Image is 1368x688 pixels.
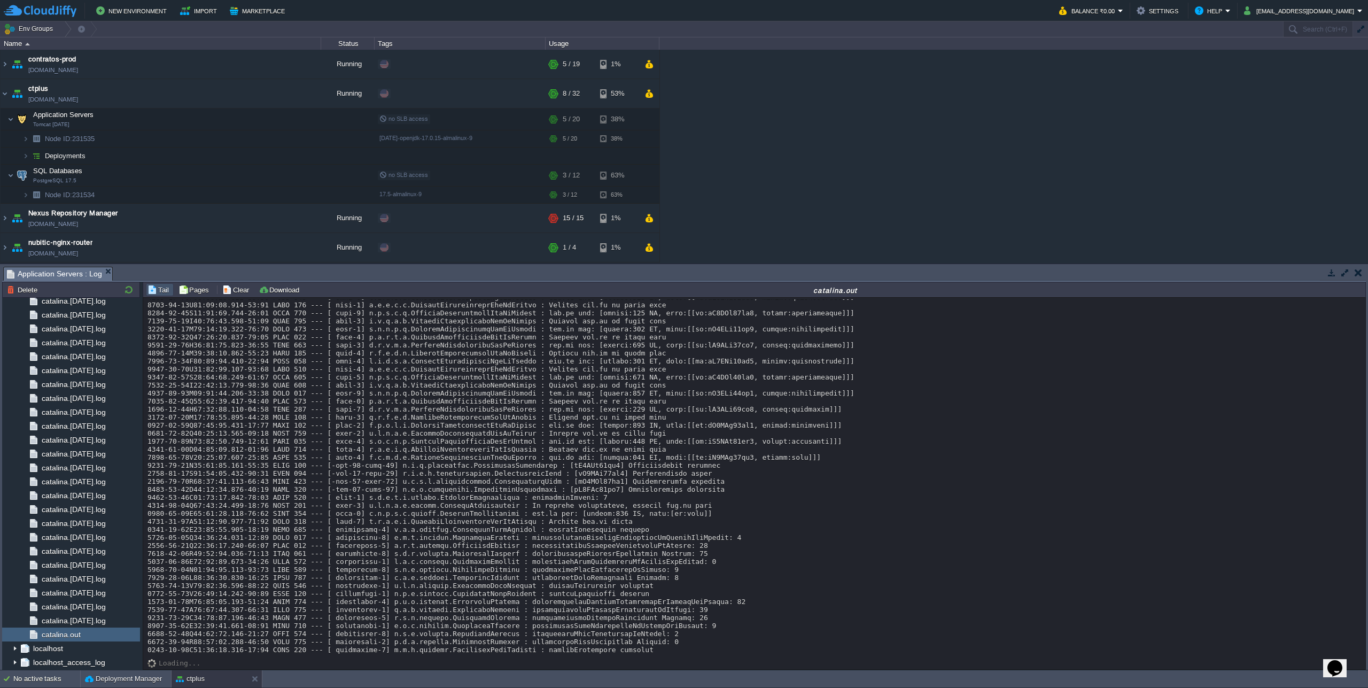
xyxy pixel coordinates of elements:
[379,115,428,122] span: no SLB access
[563,79,580,108] div: 8 / 32
[45,191,72,199] span: Node ID:
[230,4,288,17] button: Marketplace
[4,4,76,18] img: CloudJiffy
[1,233,9,262] img: AMDAwAAAACH5BAEAAAAALAAAAAABAAEAAAICRAEAOw==
[600,79,635,108] div: 53%
[40,296,107,306] a: catalina.[DATE].log
[7,109,14,130] img: AMDAwAAAACH5BAEAAAAALAAAAAABAAEAAAICRAEAOw==
[40,616,107,625] a: catalina.[DATE].log
[44,190,96,199] span: 231534
[28,237,92,248] a: nubitic-nginx-router
[322,37,374,50] div: Status
[31,644,65,653] a: localhost
[28,219,78,229] a: [DOMAIN_NAME]
[7,285,41,295] button: Delete
[40,546,107,556] a: catalina.[DATE].log
[85,674,162,684] button: Deployment Manager
[28,248,78,259] a: [DOMAIN_NAME]
[563,187,577,203] div: 3 / 12
[180,4,220,17] button: Import
[563,109,580,130] div: 5 / 20
[40,366,107,375] span: catalina.[DATE].log
[22,187,29,203] img: AMDAwAAAACH5BAEAAAAALAAAAAABAAEAAAICRAEAOw==
[40,477,107,486] a: catalina.[DATE].log
[29,148,44,164] img: AMDAwAAAACH5BAEAAAAALAAAAAABAAEAAAICRAEAOw==
[25,43,30,45] img: AMDAwAAAACH5BAEAAAAALAAAAAABAAEAAAICRAEAOw==
[40,602,107,612] a: catalina.[DATE].log
[563,204,584,233] div: 15 / 15
[1137,4,1182,17] button: Settings
[40,574,107,584] span: catalina.[DATE].log
[600,130,635,147] div: 38%
[4,21,57,36] button: Env Groups
[40,435,107,445] span: catalina.[DATE].log
[159,659,200,667] div: Loading...
[307,285,1364,295] div: catalina.out
[563,165,580,186] div: 3 / 12
[32,166,84,175] span: SQL Databases
[40,630,82,639] a: catalina.out
[600,50,635,79] div: 1%
[28,208,118,219] span: Nexus Repository Manager
[13,670,80,687] div: No active tasks
[31,658,107,667] a: localhost_access_log
[14,165,29,186] img: AMDAwAAAACH5BAEAAAAALAAAAAABAAEAAAICRAEAOw==
[7,267,102,281] span: Application Servers : Log
[40,588,107,598] a: catalina.[DATE].log
[44,134,96,143] a: Node ID:231535
[33,177,76,184] span: PostgreSQL 17.5
[29,187,44,203] img: AMDAwAAAACH5BAEAAAAALAAAAAABAAEAAAICRAEAOw==
[40,352,107,361] span: catalina.[DATE].log
[563,233,576,262] div: 1 / 4
[40,560,107,570] a: catalina.[DATE].log
[28,83,49,94] a: ctplus
[40,449,107,459] span: catalina.[DATE].log
[10,204,25,233] img: AMDAwAAAACH5BAEAAAAALAAAAAABAAEAAAICRAEAOw==
[259,285,302,295] button: Download
[600,204,635,233] div: 1%
[40,505,107,514] span: catalina.[DATE].log
[600,233,635,262] div: 1%
[28,54,76,65] span: contratos-prod
[375,37,545,50] div: Tags
[40,532,107,542] span: catalina.[DATE].log
[1,50,9,79] img: AMDAwAAAACH5BAEAAAAALAAAAAABAAEAAAICRAEAOw==
[40,380,107,389] span: catalina.[DATE].log
[40,491,107,500] span: catalina.[DATE].log
[14,109,29,130] img: AMDAwAAAACH5BAEAAAAALAAAAAABAAEAAAICRAEAOw==
[40,393,107,403] a: catalina.[DATE].log
[321,50,375,79] div: Running
[563,130,577,147] div: 5 / 20
[44,151,87,160] a: Deployments
[44,190,96,199] a: Node ID:231534
[40,407,107,417] span: catalina.[DATE].log
[1,79,9,108] img: AMDAwAAAACH5BAEAAAAALAAAAAABAAEAAAICRAEAOw==
[178,285,212,295] button: Pages
[176,674,205,684] button: ctplus
[379,172,428,178] span: no SLB access
[10,50,25,79] img: AMDAwAAAACH5BAEAAAAALAAAAAABAAEAAAICRAEAOw==
[40,519,107,528] a: catalina.[DATE].log
[33,121,69,128] span: Tomcat [DATE]
[600,187,635,203] div: 63%
[1244,4,1357,17] button: [EMAIL_ADDRESS][DOMAIN_NAME]
[29,130,44,147] img: AMDAwAAAACH5BAEAAAAALAAAAAABAAEAAAICRAEAOw==
[32,110,95,119] span: Application Servers
[22,148,29,164] img: AMDAwAAAACH5BAEAAAAALAAAAAABAAEAAAICRAEAOw==
[10,233,25,262] img: AMDAwAAAACH5BAEAAAAALAAAAAABAAEAAAICRAEAOw==
[40,463,107,473] a: catalina.[DATE].log
[321,233,375,262] div: Running
[28,65,78,75] a: [DOMAIN_NAME]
